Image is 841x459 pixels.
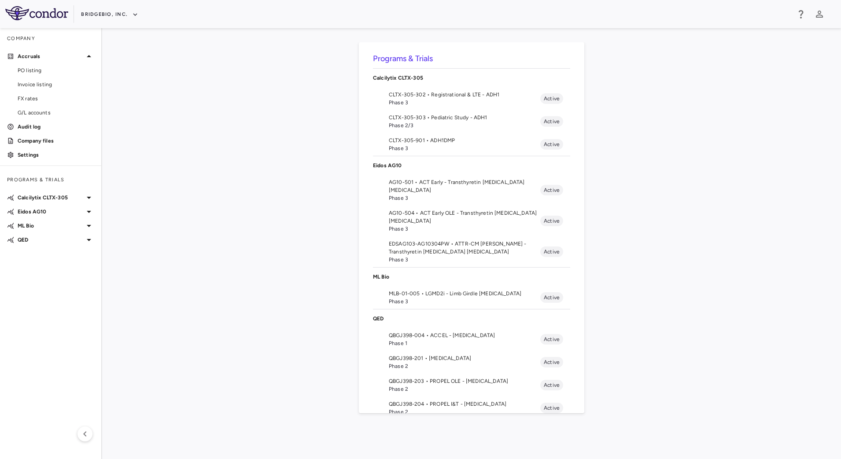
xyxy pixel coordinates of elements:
[389,400,540,408] span: QBGJ398-204 • PROPEL I&T - [MEDICAL_DATA]
[389,194,540,202] span: Phase 3
[18,194,84,202] p: Calcilytix CLTX-305
[540,118,563,125] span: Active
[18,137,94,145] p: Company files
[18,95,94,103] span: FX rates
[389,178,540,194] span: AG10-501 • ACT Early - Transthyretin [MEDICAL_DATA] [MEDICAL_DATA]
[389,121,540,129] span: Phase 2/3
[540,335,563,343] span: Active
[540,358,563,366] span: Active
[373,162,570,169] p: Eidos AG10
[389,385,540,393] span: Phase 2
[18,52,84,60] p: Accruals
[373,110,570,133] li: CLTX-305-303 • Pediatric Study - ADH1Phase 2/3Active
[81,7,138,22] button: BridgeBio, Inc.
[389,354,540,362] span: QBGJ398-201 • [MEDICAL_DATA]
[373,374,570,397] li: QBGJ398-203 • PROPEL OLE - [MEDICAL_DATA]Phase 2Active
[389,209,540,225] span: AG10-504 • ACT Early OLE - Transthyretin [MEDICAL_DATA] [MEDICAL_DATA]
[373,156,570,175] div: Eidos AG10
[540,140,563,148] span: Active
[540,186,563,194] span: Active
[389,256,540,264] span: Phase 3
[373,397,570,419] li: QBGJ398-204 • PROPEL I&T - [MEDICAL_DATA]Phase 2Active
[373,133,570,156] li: CLTX-305-901 • ADH1DMPPhase 3Active
[373,268,570,286] div: ML Bio
[389,144,540,152] span: Phase 3
[540,95,563,103] span: Active
[18,123,94,131] p: Audit log
[373,74,570,82] p: Calcilytix CLTX-305
[540,248,563,256] span: Active
[540,217,563,225] span: Active
[373,309,570,328] div: QED
[373,328,570,351] li: QBGJ398-004 • ACCEL - [MEDICAL_DATA]Phase 1Active
[389,362,540,370] span: Phase 2
[373,175,570,206] li: AG10-501 • ACT Early - Transthyretin [MEDICAL_DATA] [MEDICAL_DATA]Phase 3Active
[373,87,570,110] li: CLTX-305-302 • Registrational & LTE - ADH1Phase 3Active
[389,99,540,106] span: Phase 3
[389,240,540,256] span: EDSAG103-AG10304PW • ATTR-CM [PERSON_NAME] - Transthyretin [MEDICAL_DATA] [MEDICAL_DATA]
[389,91,540,99] span: CLTX-305-302 • Registrational & LTE - ADH1
[389,297,540,305] span: Phase 3
[389,377,540,385] span: QBGJ398-203 • PROPEL OLE - [MEDICAL_DATA]
[373,273,570,281] p: ML Bio
[373,315,570,323] p: QED
[373,69,570,87] div: Calcilytix CLTX-305
[540,381,563,389] span: Active
[18,109,94,117] span: G/L accounts
[373,53,570,65] h6: Programs & Trials
[5,6,68,20] img: logo-full-BYUhSk78.svg
[540,294,563,301] span: Active
[389,114,540,121] span: CLTX-305-303 • Pediatric Study - ADH1
[389,408,540,416] span: Phase 2
[18,222,84,230] p: ML Bio
[373,236,570,267] li: EDSAG103-AG10304PW • ATTR-CM [PERSON_NAME] - Transthyretin [MEDICAL_DATA] [MEDICAL_DATA]Phase 3Ac...
[373,206,570,236] li: AG10-504 • ACT Early OLE - Transthyretin [MEDICAL_DATA] [MEDICAL_DATA]Phase 3Active
[18,208,84,216] p: Eidos AG10
[18,81,94,88] span: Invoice listing
[373,351,570,374] li: QBGJ398-201 • [MEDICAL_DATA]Phase 2Active
[18,236,84,244] p: QED
[373,286,570,309] li: MLB-01-005 • LGMD2i - Limb Girdle [MEDICAL_DATA]Phase 3Active
[18,151,94,159] p: Settings
[389,225,540,233] span: Phase 3
[389,331,540,339] span: QBGJ398-004 • ACCEL - [MEDICAL_DATA]
[540,404,563,412] span: Active
[389,136,540,144] span: CLTX-305-901 • ADH1DMP
[389,339,540,347] span: Phase 1
[389,290,540,297] span: MLB-01-005 • LGMD2i - Limb Girdle [MEDICAL_DATA]
[18,66,94,74] span: PO listing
